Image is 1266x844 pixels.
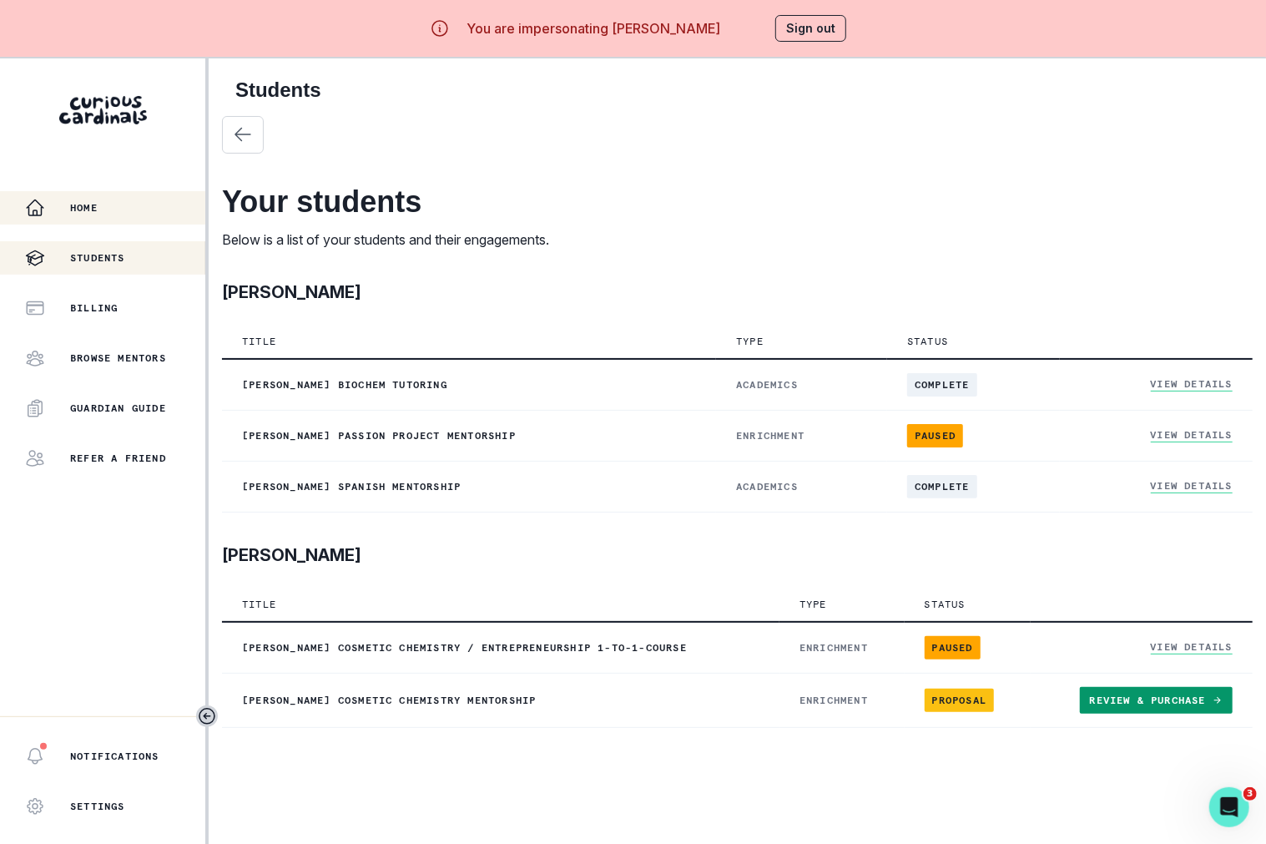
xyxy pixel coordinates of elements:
p: Title [242,598,276,611]
p: [PERSON_NAME] Spanish Mentorship [242,480,696,493]
p: [PERSON_NAME] [222,543,361,568]
a: View Details [1151,640,1233,654]
p: Billing [70,301,118,315]
a: View Details [1151,428,1233,442]
button: Toggle sidebar [196,705,218,727]
p: [PERSON_NAME] Cosmetic Chemistry / Entrepreneurship 1-to-1-course [242,641,759,654]
a: Review & Purchase [1080,687,1233,714]
p: ACADEMICS [736,480,867,493]
p: Title [242,335,276,348]
p: Type [736,335,764,348]
p: ENRICHMENT [799,694,884,707]
iframe: Intercom live chat [1209,787,1249,827]
img: Curious Cardinals Logo [59,96,147,124]
p: ENRICHMENT [799,641,884,654]
span: paused [907,424,963,447]
p: Status [925,598,966,611]
p: Type [799,598,827,611]
a: View Details [1151,479,1233,493]
p: Home [70,201,98,215]
p: Status [907,335,948,348]
span: paused [925,636,981,660]
p: ENRICHMENT [736,429,867,442]
p: Notifications [70,750,159,763]
p: [PERSON_NAME] Cosmetic Chemistry Mentorship [242,694,759,707]
p: [PERSON_NAME] Biochem tutoring [242,378,696,392]
a: View Details [1151,377,1233,392]
p: [PERSON_NAME] Passion Project Mentorship [242,429,696,442]
h2: Your students [222,184,1253,220]
p: Guardian Guide [70,402,166,415]
p: [PERSON_NAME] [222,280,361,305]
span: 3 [1243,787,1257,801]
span: complete [907,373,977,397]
p: Settings [70,800,125,813]
span: complete [907,475,977,498]
h2: Students [235,78,1239,103]
p: ACADEMICS [736,378,867,392]
span: Proposal [925,689,995,712]
p: Browse Mentors [70,351,166,365]
button: Sign out [775,15,846,42]
p: Students [70,251,125,265]
p: You are impersonating [PERSON_NAME] [467,18,720,38]
p: Refer a friend [70,452,166,465]
p: Below is a list of your students and their engagements. [222,230,1253,250]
